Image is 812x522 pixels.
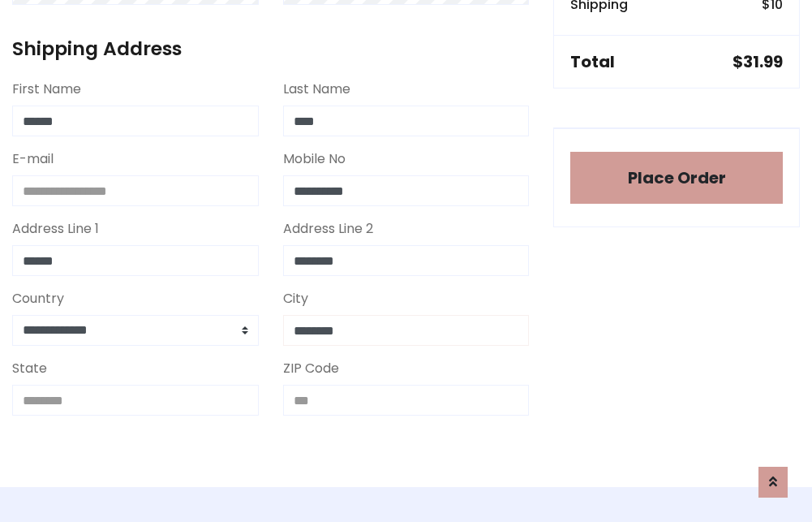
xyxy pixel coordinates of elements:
[12,37,529,60] h4: Shipping Address
[743,50,783,73] span: 31.99
[12,359,47,378] label: State
[733,52,783,71] h5: $
[283,219,373,239] label: Address Line 2
[12,149,54,169] label: E-mail
[570,52,615,71] h5: Total
[12,219,99,239] label: Address Line 1
[12,80,81,99] label: First Name
[283,80,350,99] label: Last Name
[12,289,64,308] label: Country
[570,152,783,204] button: Place Order
[283,289,308,308] label: City
[283,149,346,169] label: Mobile No
[283,359,339,378] label: ZIP Code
